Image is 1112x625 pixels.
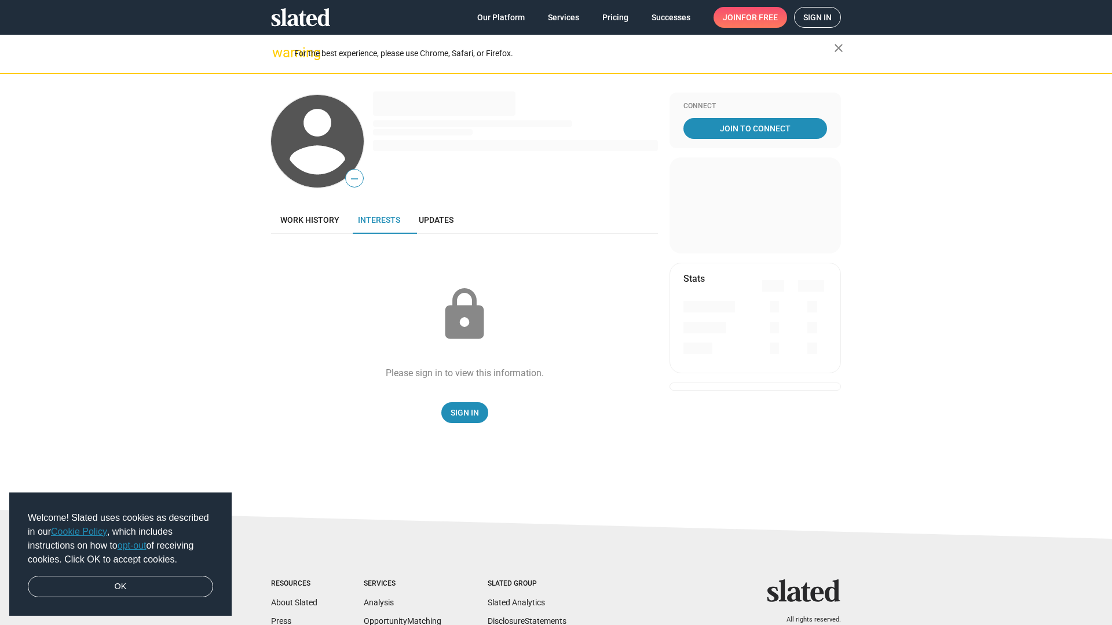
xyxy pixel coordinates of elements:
a: Cookie Policy [51,527,107,536]
a: Our Platform [468,7,534,28]
mat-icon: lock [436,286,493,344]
mat-card-title: Stats [683,273,705,285]
div: Resources [271,579,317,589]
a: Pricing [593,7,638,28]
span: Updates [419,215,453,225]
a: Sign in [794,7,841,28]
a: Sign In [441,402,488,423]
span: Sign In [451,402,479,423]
a: Analysis [364,598,394,607]
div: Services [364,579,441,589]
span: for free [741,7,778,28]
a: About Slated [271,598,317,607]
div: Slated Group [488,579,566,589]
span: Sign in [803,8,832,27]
a: dismiss cookie message [28,576,213,598]
span: Interests [358,215,400,225]
a: Joinfor free [714,7,787,28]
a: opt-out [118,541,147,550]
span: Our Platform [477,7,525,28]
a: Join To Connect [683,118,827,139]
a: Interests [349,206,409,234]
a: Updates [409,206,463,234]
span: — [346,171,363,186]
a: Work history [271,206,349,234]
a: Successes [642,7,700,28]
div: Please sign in to view this information. [386,367,544,379]
span: Join To Connect [686,118,825,139]
mat-icon: close [832,41,846,55]
div: For the best experience, please use Chrome, Safari, or Firefox. [294,46,834,61]
span: Pricing [602,7,628,28]
a: Services [539,7,588,28]
a: Slated Analytics [488,598,545,607]
span: Successes [652,7,690,28]
mat-icon: warning [272,46,286,60]
span: Work history [280,215,339,225]
span: Services [548,7,579,28]
span: Join [723,7,778,28]
div: cookieconsent [9,492,232,616]
span: Welcome! Slated uses cookies as described in our , which includes instructions on how to of recei... [28,511,213,567]
div: Connect [683,102,827,111]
